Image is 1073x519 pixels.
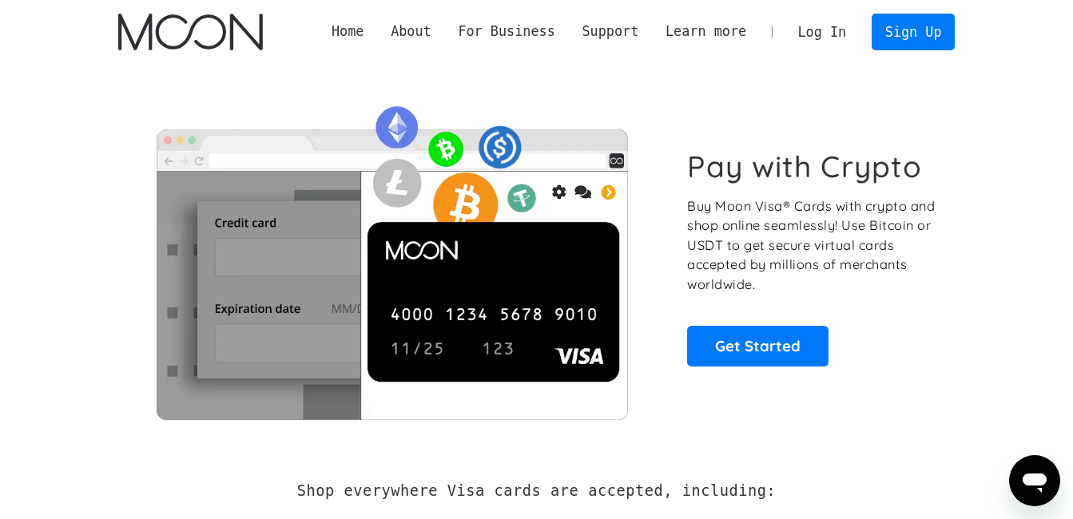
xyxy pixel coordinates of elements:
div: Support [582,22,638,42]
div: For Business [458,22,554,42]
a: Get Started [687,326,829,366]
h1: Pay with Crypto [687,149,922,184]
img: Moon Cards let you spend your crypto anywhere Visa is accepted. [118,95,666,419]
div: About [391,22,431,42]
iframe: Bouton de lancement de la fenêtre de messagerie [1009,455,1060,506]
div: For Business [445,22,569,42]
h2: Shop everywhere Visa cards are accepted, including: [297,482,776,500]
p: Buy Moon Visa® Cards with crypto and shop online seamlessly! Use Bitcoin or USDT to get secure vi... [687,196,937,295]
a: Home [318,22,377,42]
div: Learn more [666,22,746,42]
a: Log In [785,14,860,50]
img: Moon Logo [118,14,263,50]
a: Sign Up [872,14,955,50]
div: Support [569,22,652,42]
div: About [377,22,444,42]
a: home [118,14,263,50]
div: Learn more [652,22,760,42]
